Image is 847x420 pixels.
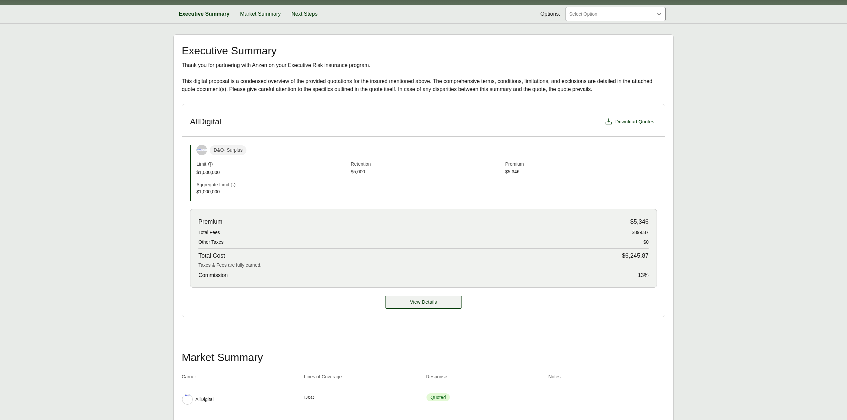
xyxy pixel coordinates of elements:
[505,168,657,176] span: $5,346
[304,394,314,401] span: D&O
[385,296,462,309] button: View Details
[182,352,665,363] h2: Market Summary
[198,251,225,260] span: Total Cost
[190,117,221,127] h3: AllDigital
[198,229,220,236] span: Total Fees
[182,45,665,56] h2: Executive Summary
[351,161,503,168] span: Retention
[615,118,654,125] span: Download Quotes
[505,161,657,168] span: Premium
[351,168,503,176] span: $5,000
[197,149,207,151] img: AllDigital
[630,217,649,226] span: $5,346
[235,5,286,23] button: Market Summary
[643,239,649,246] span: $0
[427,393,450,401] span: Quoted
[385,296,462,309] a: AllDigital details
[549,373,666,383] th: Notes
[304,373,421,383] th: Lines of Coverage
[198,239,223,246] span: Other Taxes
[182,61,665,93] div: Thank you for partnering with Anzen on your Executive Risk insurance program. This digital propos...
[182,373,299,383] th: Carrier
[632,229,649,236] span: $899.87
[196,161,206,168] span: Limit
[173,5,235,23] button: Executive Summary
[622,251,649,260] span: $6,245.87
[410,299,437,306] span: View Details
[198,271,228,279] span: Commission
[286,5,323,23] button: Next Steps
[602,115,657,128] button: Download Quotes
[198,217,222,226] span: Premium
[196,169,348,176] span: $1,000,000
[638,271,649,279] span: 13 %
[540,10,560,18] span: Options:
[182,394,192,397] img: AllDigital logo
[426,373,543,383] th: Response
[210,145,246,155] span: D&O - Surplus
[549,395,554,400] span: —
[198,262,649,269] div: Taxes & Fees are fully earned.
[196,188,348,195] span: $1,000,000
[196,181,229,188] span: Aggregate Limit
[195,396,213,403] span: AllDigital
